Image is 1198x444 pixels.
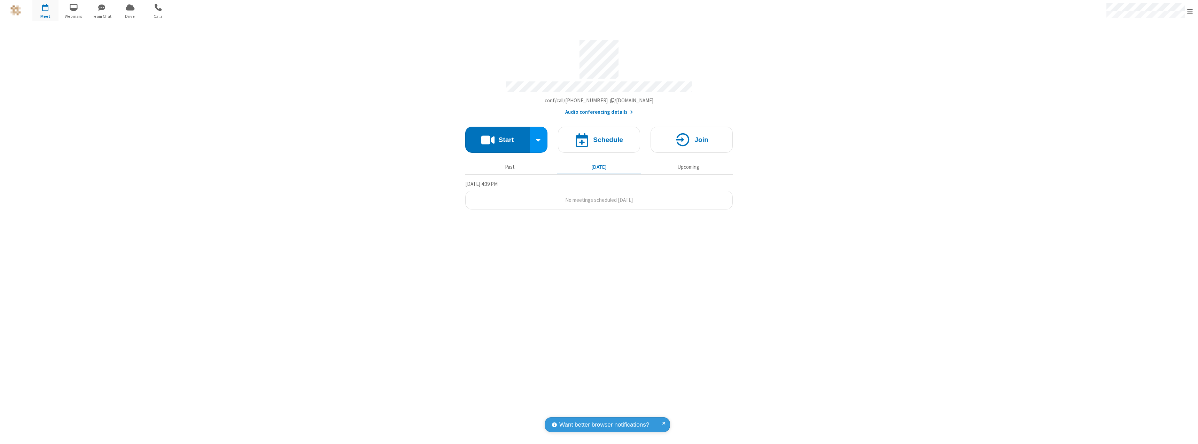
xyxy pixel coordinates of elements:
button: [DATE] [557,160,641,174]
button: Copy my meeting room linkCopy my meeting room link [545,97,654,105]
button: Schedule [558,127,640,153]
button: Join [651,127,733,153]
section: Today's Meetings [465,180,733,210]
div: Start conference options [530,127,548,153]
img: QA Selenium DO NOT DELETE OR CHANGE [10,5,21,16]
section: Account details [465,34,733,116]
h4: Schedule [593,136,623,143]
span: [DATE] 4:39 PM [465,181,498,187]
span: No meetings scheduled [DATE] [565,197,633,203]
span: Webinars [61,13,87,19]
span: Want better browser notifications? [559,420,649,429]
span: Drive [117,13,143,19]
span: Team Chat [89,13,115,19]
span: Calls [145,13,171,19]
h4: Join [694,136,708,143]
iframe: Chat [1181,426,1193,439]
button: Upcoming [646,160,730,174]
button: Audio conferencing details [565,108,633,116]
h4: Start [498,136,514,143]
button: Start [465,127,530,153]
button: Past [468,160,552,174]
span: Copy my meeting room link [545,97,654,104]
span: Meet [32,13,59,19]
